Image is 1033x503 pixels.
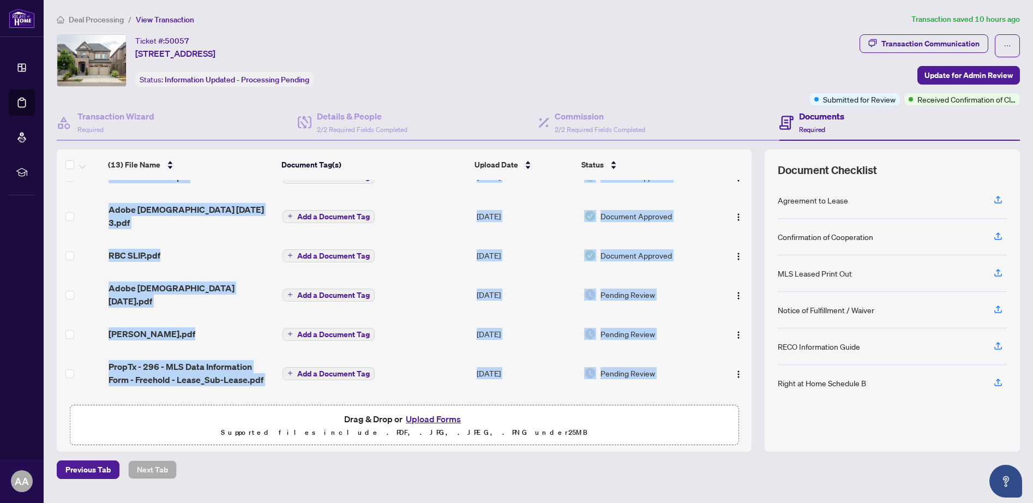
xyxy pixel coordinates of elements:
button: Add a Document Tag [283,289,375,302]
span: Pending Review [600,289,655,301]
span: Status [581,159,604,171]
span: Adobe [DEMOGRAPHIC_DATA] [DATE].pdf [109,282,274,308]
img: Logo [734,252,743,261]
span: [PERSON_NAME].pdf [109,327,195,340]
span: Add a Document Tag [297,370,370,378]
span: Add a Document Tag [297,252,370,260]
span: home [57,16,64,23]
span: plus [287,370,293,376]
td: [DATE] [472,238,580,273]
img: Logo [734,213,743,221]
span: 2/2 Required Fields Completed [317,125,407,134]
button: Add a Document Tag [283,209,375,223]
span: Previous Tab [65,461,111,478]
button: Add a Document Tag [283,248,375,262]
button: Open asap [989,465,1022,498]
div: Notice of Fulfillment / Waiver [778,304,874,316]
span: Adobe [DEMOGRAPHIC_DATA] [DATE] 3.pdf [109,203,274,229]
span: Pending Review [600,367,655,379]
span: (13) File Name [108,159,160,171]
span: Document Approved [600,210,672,222]
article: Transaction saved 10 hours ago [911,13,1020,26]
button: Next Tab [128,460,177,479]
button: Upload Forms [403,412,464,426]
span: Add a Document Tag [297,291,370,299]
button: Add a Document Tag [283,210,375,223]
button: Add a Document Tag [283,327,375,341]
span: Submitted for Review [823,93,896,105]
img: Logo [734,370,743,379]
span: plus [287,213,293,219]
h4: Transaction Wizard [77,110,154,123]
span: Document Approved [600,249,672,261]
img: Document Status [584,249,596,261]
td: [DATE] [472,194,580,238]
th: Status [577,149,711,180]
div: RECO Information Guide [778,340,860,352]
div: Agreement to Lease [778,194,848,206]
span: [STREET_ADDRESS] [135,47,215,60]
img: Document Status [584,367,596,379]
th: Upload Date [470,149,577,180]
span: Received Confirmation of Closing [917,93,1016,105]
li: / [128,13,131,26]
div: Transaction Communication [881,35,980,52]
span: plus [287,253,293,258]
span: RBC SLIP.pdf [109,249,160,262]
th: Document Tag(s) [277,149,471,180]
span: View Transaction [136,15,194,25]
h4: Documents [799,110,844,123]
button: Logo [730,286,747,303]
img: logo [9,8,35,28]
span: PropTx - 296 - MLS Data Information Form - Freehold - Lease_Sub-Lease.pdf [109,360,274,386]
img: Logo [734,331,743,339]
div: Status: [135,72,314,87]
img: IMG-W12348814_1.jpg [57,35,126,86]
span: 50057 [165,36,189,46]
span: Information Updated - Processing Pending [165,75,309,85]
img: Logo [734,291,743,300]
button: Update for Admin Review [917,66,1020,85]
button: Logo [730,247,747,264]
div: MLS Leased Print Out [778,267,852,279]
td: [DATE] [472,273,580,316]
button: Logo [730,364,747,382]
td: [DATE] [472,395,580,430]
span: plus [287,292,293,297]
span: Drag & Drop or [344,412,464,426]
span: Required [77,125,104,134]
td: [DATE] [472,351,580,395]
h4: Commission [555,110,645,123]
span: Add a Document Tag [297,173,370,181]
span: Add a Document Tag [297,213,370,220]
span: plus [287,331,293,337]
span: Document Checklist [778,163,877,178]
div: Right at Home Schedule B [778,377,866,389]
span: Pending Review [600,328,655,340]
button: Add a Document Tag [283,366,375,380]
button: Previous Tab [57,460,119,479]
span: Drag & Drop orUpload FormsSupported files include .PDF, .JPG, .JPEG, .PNG under25MB [70,405,738,446]
img: Document Status [584,210,596,222]
button: Logo [730,207,747,225]
button: Add a Document Tag [283,288,375,302]
button: Add a Document Tag [283,249,375,262]
td: [DATE] [472,316,580,351]
span: ellipsis [1004,42,1011,50]
img: Document Status [584,328,596,340]
span: Upload Date [475,159,518,171]
span: 2/2 Required Fields Completed [555,125,645,134]
span: Add a Document Tag [297,331,370,338]
th: (13) File Name [104,149,277,180]
span: Update for Admin Review [924,67,1013,84]
button: Add a Document Tag [283,367,375,380]
button: Add a Document Tag [283,328,375,341]
button: Logo [730,325,747,343]
img: Document Status [584,289,596,301]
h4: Details & People [317,110,407,123]
div: Ticket #: [135,34,189,47]
button: Transaction Communication [860,34,988,53]
div: Confirmation of Cooperation [778,231,873,243]
span: Required [799,125,825,134]
span: Deal Processing [69,15,124,25]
